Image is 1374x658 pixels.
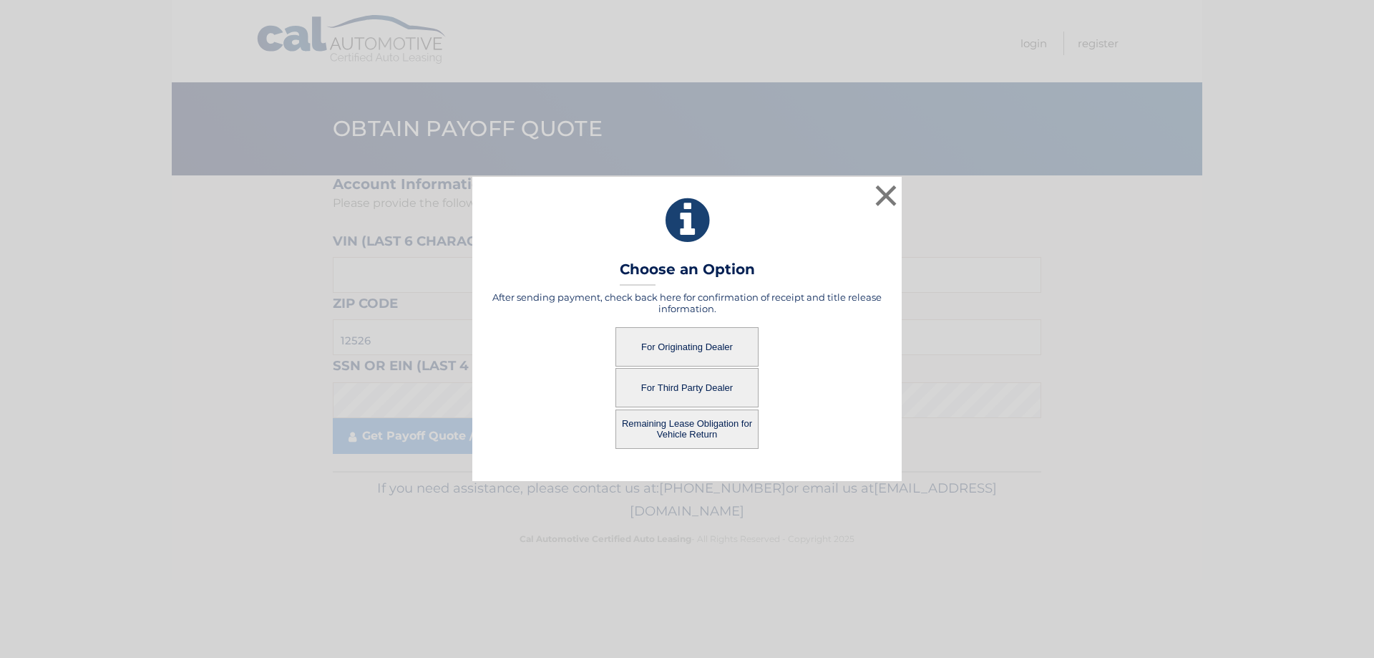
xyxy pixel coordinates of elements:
h5: After sending payment, check back here for confirmation of receipt and title release information. [490,291,884,314]
button: Remaining Lease Obligation for Vehicle Return [615,410,759,449]
button: × [872,181,900,210]
h3: Choose an Option [620,261,755,286]
button: For Originating Dealer [615,327,759,367]
button: For Third Party Dealer [615,368,759,407]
